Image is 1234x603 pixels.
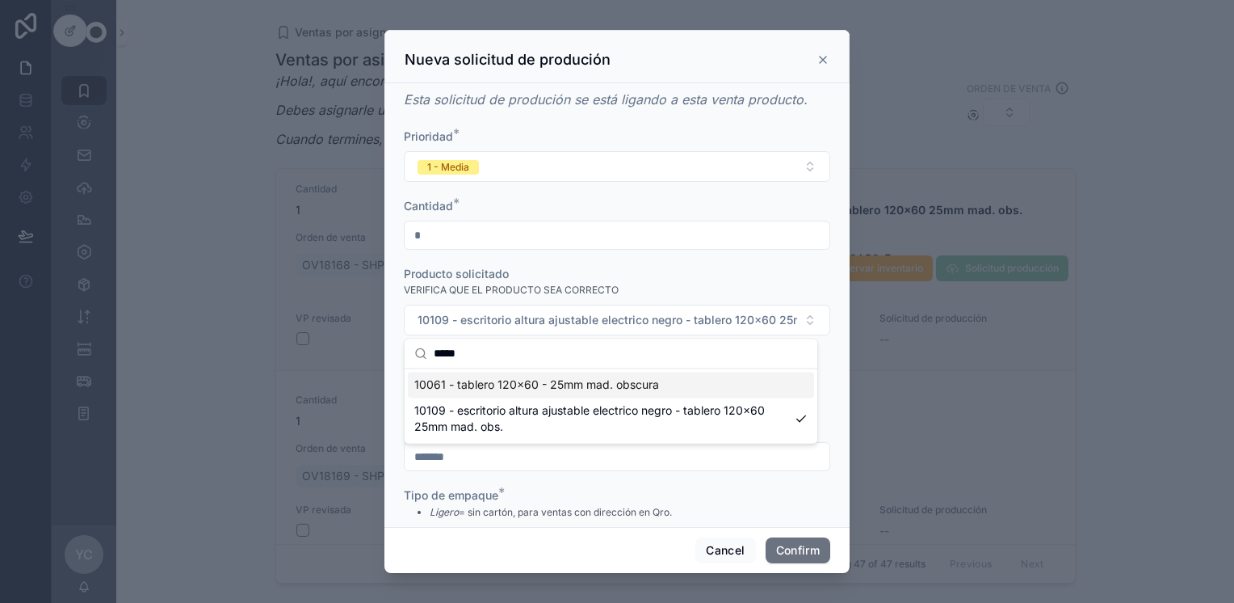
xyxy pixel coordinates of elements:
[414,403,788,435] span: 10109 - escritorio altura ajustable electrico negro - tablero 120x60 25mm mad. obs.
[404,199,453,213] span: Cantidad
[404,284,619,297] span: VERIFICA QUE EL PRODUCTO SEA CORRECTO
[430,506,459,518] em: Ligero
[766,538,830,563] button: Confirm
[414,377,659,393] span: 10061 - tablero 120x60 - 25mm mad. obscura
[404,129,453,143] span: Prioridad
[404,91,808,108] em: Esta solicitud de produción se está ligando a esta venta producto.
[405,50,611,70] h3: Nueva solicitud de produción
[405,369,817,443] div: Suggestions
[695,538,755,563] button: Cancel
[404,151,830,182] button: Select Button
[404,488,498,502] span: Tipo de empaque
[404,267,509,280] span: Producto solicitado
[430,505,672,520] p: = sin cartón, para ventas con dirección en Qro.
[418,312,797,328] span: 10109 - escritorio altura ajustable electrico negro - tablero 120x60 25mm mad. obs.
[427,160,469,175] div: 1 - Media
[404,305,830,335] button: Select Button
